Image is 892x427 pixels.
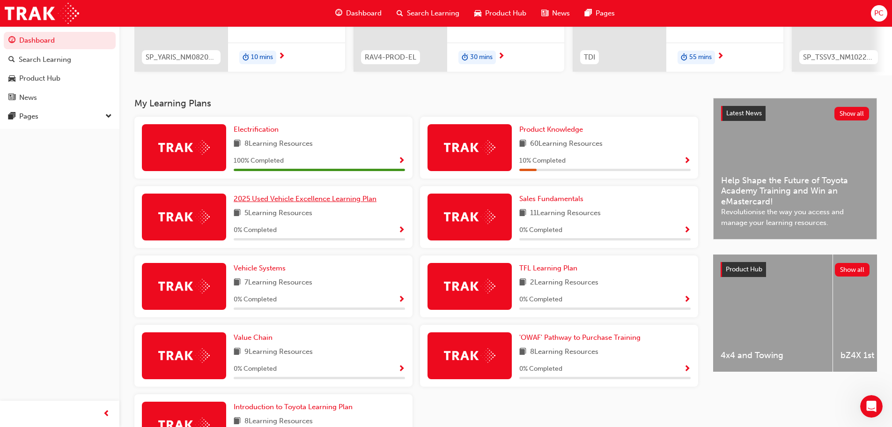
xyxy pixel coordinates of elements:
[530,208,601,219] span: 11 Learning Resources
[444,348,495,363] img: Trak
[234,332,276,343] a: Value Chain
[4,108,116,125] button: Pages
[498,52,505,61] span: next-icon
[474,7,481,19] span: car-icon
[726,265,762,273] span: Product Hub
[874,8,884,19] span: PC
[684,157,691,165] span: Show Progress
[234,294,277,305] span: 0 % Completed
[519,364,562,375] span: 0 % Completed
[530,346,598,358] span: 8 Learning Resources
[105,111,112,123] span: down-icon
[234,225,277,236] span: 0 % Completed
[234,124,282,135] a: Electrification
[8,94,15,102] span: news-icon
[721,262,870,277] a: Product HubShow all
[585,7,592,19] span: pages-icon
[530,138,603,150] span: 60 Learning Resources
[158,140,210,155] img: Trak
[681,52,687,64] span: duration-icon
[407,8,459,19] span: Search Learning
[398,226,405,235] span: Show Progress
[717,52,724,61] span: next-icon
[234,125,279,134] span: Electrification
[834,107,870,120] button: Show all
[134,98,698,109] h3: My Learning Plans
[713,98,877,240] a: Latest NewsShow allHelp Shape the Future of Toyota Academy Training and Win an eMastercard!Revolu...
[726,109,762,117] span: Latest News
[519,156,566,166] span: 10 % Completed
[860,395,883,418] iframe: Intercom live chat
[234,403,353,411] span: Introduction to Toyota Learning Plan
[335,7,342,19] span: guage-icon
[470,52,493,63] span: 30 mins
[519,225,562,236] span: 0 % Completed
[444,210,495,224] img: Trak
[577,4,622,23] a: pages-iconPages
[519,125,583,134] span: Product Knowledge
[684,363,691,375] button: Show Progress
[365,52,416,63] span: RAV4-PROD-EL
[234,264,286,272] span: Vehicle Systems
[398,296,405,304] span: Show Progress
[721,175,869,207] span: Help Shape the Future of Toyota Academy Training and Win an eMastercard!
[19,111,38,122] div: Pages
[234,194,380,204] a: 2025 Used Vehicle Excellence Learning Plan
[721,207,869,228] span: Revolutionise the way you access and manage your learning resources.
[684,296,691,304] span: Show Progress
[4,70,116,87] a: Product Hub
[721,350,825,361] span: 4x4 and Towing
[243,52,249,64] span: duration-icon
[4,51,116,68] a: Search Learning
[158,279,210,293] img: Trak
[519,195,583,203] span: Sales Fundamentals
[398,157,405,165] span: Show Progress
[19,92,37,103] div: News
[398,363,405,375] button: Show Progress
[146,52,217,63] span: SP_YARIS_NM0820_EL_02
[552,8,570,19] span: News
[689,52,712,63] span: 55 mins
[19,73,60,84] div: Product Hub
[244,138,313,150] span: 8 Learning Resources
[328,4,389,23] a: guage-iconDashboard
[519,332,644,343] a: 'OWAF' Pathway to Purchase Training
[4,32,116,49] a: Dashboard
[684,155,691,167] button: Show Progress
[534,4,577,23] a: news-iconNews
[158,210,210,224] img: Trak
[467,4,534,23] a: car-iconProduct Hub
[519,277,526,289] span: book-icon
[684,225,691,236] button: Show Progress
[721,106,869,121] a: Latest NewsShow all
[444,140,495,155] img: Trak
[398,225,405,236] button: Show Progress
[8,75,15,83] span: car-icon
[234,208,241,219] span: book-icon
[684,365,691,374] span: Show Progress
[584,52,595,63] span: TDI
[713,255,833,372] a: 4x4 and Towing
[803,52,874,63] span: SP_TSSV3_NM1022_EL
[519,208,526,219] span: book-icon
[158,348,210,363] img: Trak
[346,8,382,19] span: Dashboard
[234,277,241,289] span: book-icon
[234,333,273,342] span: Value Chain
[389,4,467,23] a: search-iconSearch Learning
[19,54,71,65] div: Search Learning
[244,208,312,219] span: 5 Learning Resources
[519,294,562,305] span: 0 % Completed
[398,155,405,167] button: Show Progress
[234,156,284,166] span: 100 % Completed
[234,263,289,274] a: Vehicle Systems
[684,294,691,306] button: Show Progress
[397,7,403,19] span: search-icon
[5,3,79,24] img: Trak
[8,56,15,64] span: search-icon
[519,194,587,204] a: Sales Fundamentals
[519,346,526,358] span: book-icon
[234,138,241,150] span: book-icon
